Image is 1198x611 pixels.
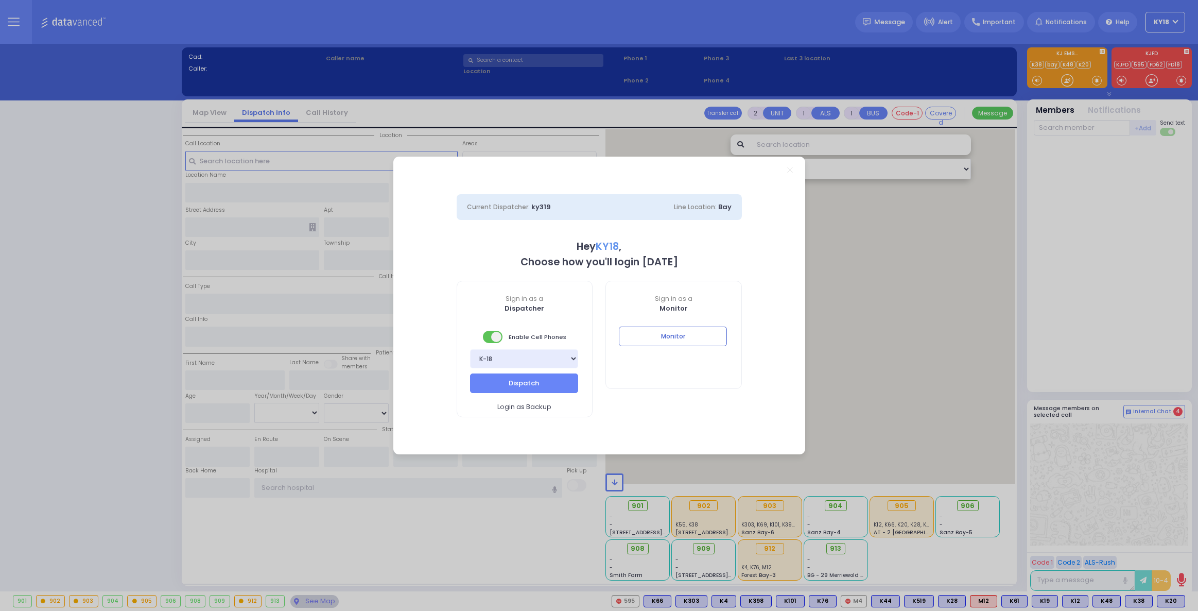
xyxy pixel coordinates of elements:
span: Login as Backup [497,402,551,412]
b: Choose how you'll login [DATE] [520,255,678,269]
b: Hey , [577,240,621,253]
span: KY18 [596,240,619,253]
button: Dispatch [470,374,578,393]
span: Current Dispatcher: [467,202,530,211]
span: Sign in as a [457,294,593,303]
button: Monitor [619,327,727,346]
a: Close [787,167,793,173]
span: Enable Cell Phones [483,330,566,344]
b: Dispatcher [505,303,544,313]
span: ky319 [531,202,551,212]
span: Line Location: [674,202,717,211]
b: Monitor [659,303,688,313]
span: Bay [718,202,732,212]
span: Sign in as a [606,294,741,303]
